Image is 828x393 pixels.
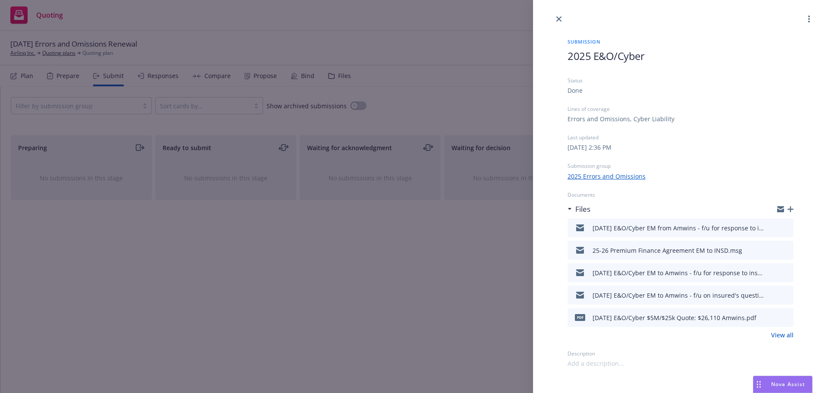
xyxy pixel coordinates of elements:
h3: Files [575,204,590,215]
span: Nova Assist [771,380,805,388]
div: [DATE] E&O/Cyber EM from Amwins - f/u for response to insured's questions.msg [593,223,765,233]
button: preview file [782,245,790,255]
div: 25-26 Premium Finance Agreement EM to INSD.msg [593,246,742,255]
div: [DATE] E&O/Cyber EM to Amwins - f/u on insured's questions.msg [593,291,765,300]
div: Files [568,204,590,215]
div: [DATE] E&O/Cyber EM to Amwins - f/u for response to insured's questions.msg [593,268,765,277]
div: Last updated [568,134,793,141]
a: View all [771,330,793,340]
a: 2025 Errors and Omissions [568,172,646,181]
button: download file [768,290,775,300]
div: [DATE] 2:36 PM [568,143,612,152]
button: preview file [782,312,790,323]
div: Documents [568,191,793,198]
span: pdf [575,314,585,321]
span: 2025 E&O/Cyber [568,49,644,63]
div: Drag to move [753,376,764,393]
span: Submission [568,38,793,45]
button: download file [768,312,775,323]
div: Done [568,86,583,95]
div: Submission group [568,162,793,170]
button: download file [768,223,775,233]
button: download file [768,267,775,278]
button: Nova Assist [753,376,812,393]
div: Description [568,350,793,357]
div: Lines of coverage [568,105,793,113]
button: download file [768,245,775,255]
button: preview file [782,223,790,233]
div: [DATE] E&O/Cyber $5M/$25k Quote: $26,110 Amwins.pdf [593,313,756,322]
div: Status [568,77,793,84]
a: more [804,14,814,24]
a: close [554,14,564,24]
button: preview file [782,267,790,278]
div: Errors and Omissions, Cyber Liability [568,114,674,123]
button: preview file [782,290,790,300]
